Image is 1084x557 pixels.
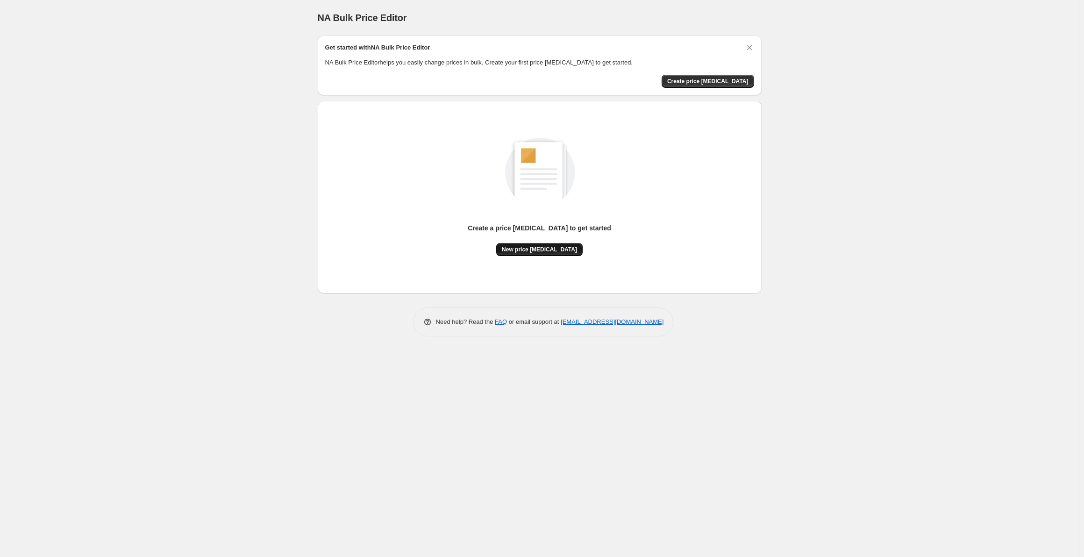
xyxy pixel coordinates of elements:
[318,13,407,23] span: NA Bulk Price Editor
[468,223,611,233] p: Create a price [MEDICAL_DATA] to get started
[325,58,754,67] p: NA Bulk Price Editor helps you easily change prices in bulk. Create your first price [MEDICAL_DAT...
[436,318,495,325] span: Need help? Read the
[495,318,507,325] a: FAQ
[496,243,583,256] button: New price [MEDICAL_DATA]
[745,43,754,52] button: Dismiss card
[662,75,754,88] button: Create price change job
[502,246,577,253] span: New price [MEDICAL_DATA]
[325,43,430,52] h2: Get started with NA Bulk Price Editor
[667,78,749,85] span: Create price [MEDICAL_DATA]
[507,318,561,325] span: or email support at
[561,318,663,325] a: [EMAIL_ADDRESS][DOMAIN_NAME]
